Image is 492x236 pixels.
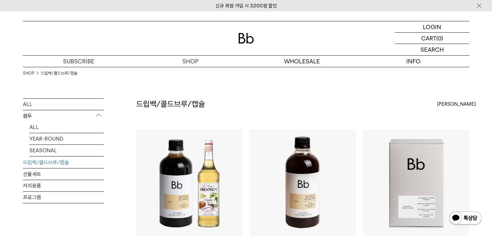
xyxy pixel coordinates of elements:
p: INFO [358,56,469,67]
img: 토스트 콜드브루 500ml [250,130,356,236]
img: 카카오톡 채널 1:1 채팅 버튼 [449,211,482,226]
a: LOGIN [395,21,469,33]
img: 드립백 디스커버리 세트 [363,130,469,236]
p: WHOLESALE [246,56,358,67]
p: CART [421,33,436,44]
span: [PERSON_NAME] [437,100,476,108]
a: CART (0) [395,33,469,44]
p: SEARCH [421,44,444,55]
a: 신규 회원 가입 시 3,000원 할인 [215,3,277,9]
a: 프로그램 [23,192,104,203]
a: 커피용품 [23,180,104,191]
a: SEASONAL [29,145,104,156]
h2: 드립백/콜드브루/캡슐 [136,99,205,110]
p: 원두 [23,110,104,122]
a: SHOP [135,56,246,67]
p: LOGIN [423,21,441,32]
a: SUBSCRIBE [23,56,135,67]
a: 드립백/콜드브루/캡슐 [41,70,77,77]
a: ALL [29,122,104,133]
p: (0) [436,33,443,44]
a: SHOP [23,70,34,77]
img: 토스트 콜드브루 x 바닐라 시럽 세트 [137,130,243,236]
a: 선물세트 [23,168,104,180]
a: 드립백/콜드브루/캡슐 [23,157,104,168]
img: 로고 [238,33,254,44]
a: YEAR-ROUND [29,133,104,145]
a: ALL [23,99,104,110]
